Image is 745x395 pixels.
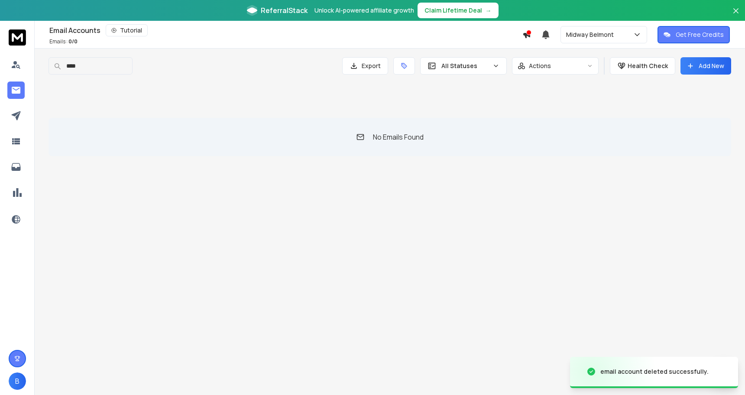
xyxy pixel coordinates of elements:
[68,38,78,45] span: 0 / 0
[610,57,675,75] button: Health Check
[49,38,78,45] p: Emails :
[441,62,489,70] p: All Statuses
[628,62,668,70] p: Health Check
[9,372,26,390] button: B
[418,3,499,18] button: Claim Lifetime Deal→
[658,26,730,43] button: Get Free Credits
[600,367,709,376] div: email account deleted successfully.
[566,30,617,39] p: Midway Belmont
[676,30,724,39] p: Get Free Credits
[261,5,308,16] span: ReferralStack
[680,57,731,75] button: Add New
[730,5,742,26] button: Close banner
[486,6,492,15] span: →
[342,57,388,75] button: Export
[49,24,522,36] div: Email Accounts
[106,24,148,36] button: Tutorial
[529,62,551,70] p: Actions
[373,132,424,142] p: No Emails Found
[314,6,414,15] p: Unlock AI-powered affiliate growth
